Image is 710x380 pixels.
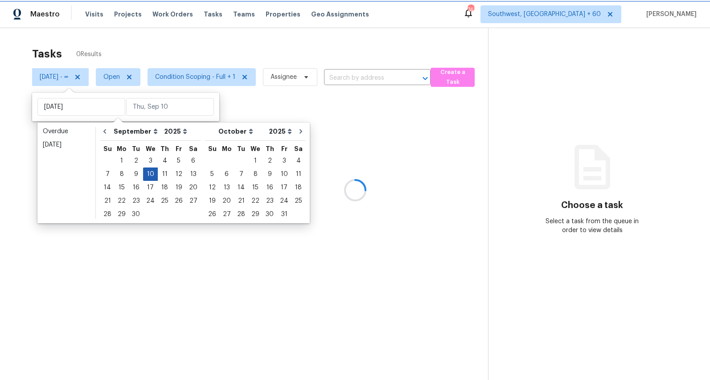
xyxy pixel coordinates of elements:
div: 8 [115,168,129,180]
div: 27 [186,195,201,207]
div: Mon Sep 22 2025 [115,194,129,208]
div: Sat Sep 20 2025 [186,181,201,194]
div: 4 [158,155,172,167]
abbr: Saturday [189,146,197,152]
div: Wed Oct 22 2025 [248,194,263,208]
div: 3 [277,155,291,167]
div: Wed Sep 03 2025 [143,154,158,168]
div: 11 [291,168,305,180]
div: 6 [219,168,234,180]
div: 18 [158,181,172,194]
div: Fri Oct 10 2025 [277,168,291,181]
div: 22 [248,195,263,207]
div: Wed Oct 15 2025 [248,181,263,194]
div: 30 [263,208,277,221]
div: 29 [115,208,129,221]
div: Sat Oct 25 2025 [291,194,305,208]
div: 28 [100,208,115,221]
div: 17 [143,181,158,194]
div: Tue Sep 30 2025 [129,208,143,221]
div: Sun Oct 12 2025 [205,181,219,194]
div: 12 [205,181,219,194]
div: Tue Sep 23 2025 [129,194,143,208]
div: Thu Oct 30 2025 [263,208,277,221]
div: Tue Oct 21 2025 [234,194,248,208]
button: Go to next month [294,123,308,140]
div: Sat Sep 06 2025 [186,154,201,168]
div: Mon Sep 29 2025 [115,208,129,221]
div: Tue Oct 14 2025 [234,181,248,194]
div: Sat Oct 18 2025 [291,181,305,194]
div: 18 [291,181,305,194]
div: [DATE] [43,140,90,149]
div: 23 [263,195,277,207]
select: Month [111,125,162,138]
div: 11 [158,168,172,180]
div: 14 [234,181,248,194]
div: Sun Oct 19 2025 [205,194,219,208]
div: 20 [219,195,234,207]
div: 24 [143,195,158,207]
div: Thu Oct 16 2025 [263,181,277,194]
div: Mon Oct 06 2025 [219,168,234,181]
button: Go to previous month [98,123,111,140]
div: 27 [219,208,234,221]
div: 743 [468,5,474,14]
div: 12 [172,168,186,180]
div: 6 [186,155,201,167]
div: Mon Oct 20 2025 [219,194,234,208]
div: Fri Sep 26 2025 [172,194,186,208]
div: Sun Sep 21 2025 [100,194,115,208]
div: 30 [129,208,143,221]
abbr: Thursday [160,146,169,152]
div: Fri Sep 19 2025 [172,181,186,194]
div: 21 [234,195,248,207]
div: 13 [186,168,201,180]
div: Tue Oct 28 2025 [234,208,248,221]
div: 8 [248,168,263,180]
div: 13 [219,181,234,194]
div: Wed Sep 17 2025 [143,181,158,194]
abbr: Friday [281,146,287,152]
div: Fri Oct 03 2025 [277,154,291,168]
div: Tue Sep 16 2025 [129,181,143,194]
div: Fri Sep 12 2025 [172,168,186,181]
div: Wed Oct 29 2025 [248,208,263,221]
input: Start date [37,98,125,116]
select: Month [216,125,267,138]
div: 23 [129,195,143,207]
div: 28 [234,208,248,221]
div: Tue Sep 09 2025 [129,168,143,181]
div: 20 [186,181,201,194]
div: 1 [248,155,263,167]
abbr: Monday [117,146,127,152]
div: 9 [263,168,277,180]
div: Sat Sep 13 2025 [186,168,201,181]
div: Tue Oct 07 2025 [234,168,248,181]
div: Sun Oct 26 2025 [205,208,219,221]
div: Fri Oct 17 2025 [277,181,291,194]
div: 2 [263,155,277,167]
div: Mon Oct 27 2025 [219,208,234,221]
div: 4 [291,155,305,167]
ul: Date picker shortcuts [40,125,93,221]
abbr: Wednesday [250,146,260,152]
div: 26 [205,208,219,221]
div: Fri Oct 31 2025 [277,208,291,221]
div: 15 [115,181,129,194]
div: 16 [263,181,277,194]
abbr: Sunday [208,146,217,152]
div: 7 [234,168,248,180]
div: 2 [129,155,143,167]
abbr: Tuesday [237,146,245,152]
abbr: Monday [222,146,232,152]
div: Thu Sep 18 2025 [158,181,172,194]
abbr: Friday [176,146,182,152]
div: 19 [172,181,186,194]
div: Thu Sep 25 2025 [158,194,172,208]
abbr: Tuesday [132,146,140,152]
div: 17 [277,181,291,194]
div: Fri Oct 24 2025 [277,194,291,208]
div: 22 [115,195,129,207]
input: Thu, Sep 10 [126,98,214,116]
